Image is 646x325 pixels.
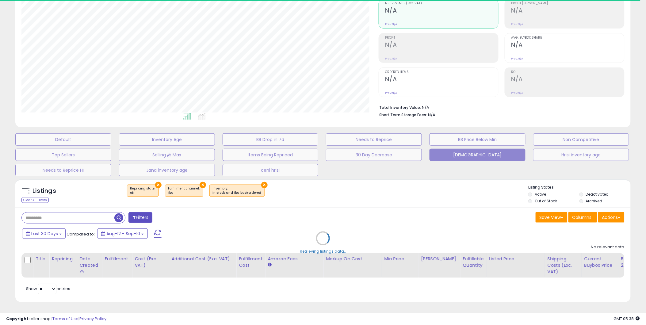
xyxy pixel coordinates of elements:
b: Total Inventory Value: [380,105,421,110]
span: Ordered Items [385,71,498,74]
button: Items Being Repriced [223,149,319,161]
button: Inventory Age [119,133,215,146]
h2: N/A [385,76,498,84]
button: BB Drop in 7d [223,133,319,146]
button: Selling @ Max [119,149,215,161]
a: Privacy Policy [79,316,106,322]
span: Net Revenue (Exc. VAT) [385,2,498,5]
h2: N/A [385,7,498,15]
h2: N/A [511,41,624,50]
button: Hrisi inventory age [533,149,629,161]
span: Profit [PERSON_NAME] [511,2,624,5]
strong: Copyright [6,316,29,322]
button: Non Competitive [533,133,629,146]
div: seller snap | | [6,316,106,322]
button: Needs to Reprice HI [15,164,111,176]
li: N/A [380,103,620,111]
a: Terms of Use [52,316,78,322]
small: Prev: N/A [385,57,397,60]
span: N/A [428,112,436,118]
button: ceni hrisi [223,164,319,176]
h2: N/A [511,76,624,84]
small: Prev: N/A [511,91,523,95]
button: Needs to Reprice [326,133,422,146]
small: Prev: N/A [511,22,523,26]
span: ROI [511,71,624,74]
div: Retrieving listings data.. [300,249,346,254]
h2: N/A [385,41,498,50]
small: Prev: N/A [385,22,397,26]
b: Short Term Storage Fees: [380,112,427,117]
button: 30 Day Decrease [326,149,422,161]
button: Jana inventory age [119,164,215,176]
span: Profit [385,36,498,40]
h2: N/A [511,7,624,15]
button: Default [15,133,111,146]
span: 2025-10-11 05:38 GMT [614,316,640,322]
span: Avg. Buybox Share [511,36,624,40]
button: [DEMOGRAPHIC_DATA] [430,149,526,161]
small: Prev: N/A [511,57,523,60]
button: Top Sellers [15,149,111,161]
button: BB Price Below Min [430,133,526,146]
small: Prev: N/A [385,91,397,95]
